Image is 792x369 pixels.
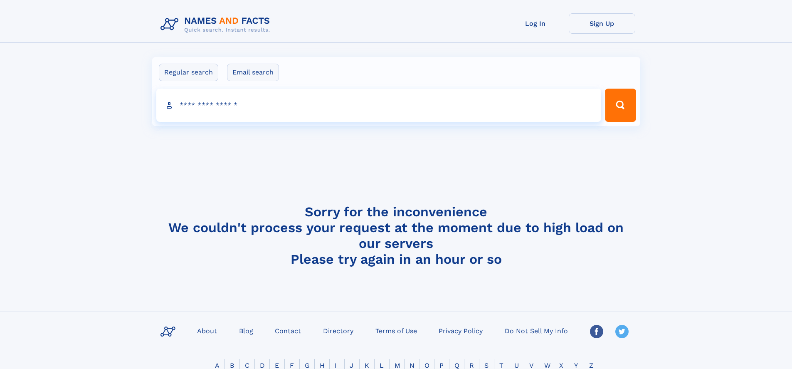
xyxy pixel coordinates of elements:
button: Search Button [605,89,636,122]
img: Logo Names and Facts [157,13,277,36]
a: Do Not Sell My Info [501,324,571,337]
a: Log In [502,13,569,34]
a: Privacy Policy [435,324,486,337]
input: search input [156,89,602,122]
label: Regular search [159,64,218,81]
img: Twitter [615,325,629,338]
img: Facebook [590,325,603,338]
a: About [194,324,220,337]
a: Sign Up [569,13,635,34]
label: Email search [227,64,279,81]
a: Blog [236,324,257,337]
a: Terms of Use [372,324,420,337]
a: Contact [271,324,304,337]
a: Directory [320,324,357,337]
h4: Sorry for the inconvenience We couldn't process your request at the moment due to high load on ou... [157,204,635,267]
